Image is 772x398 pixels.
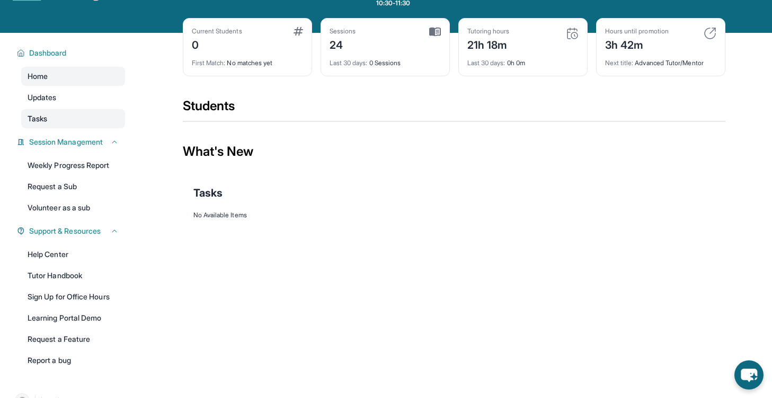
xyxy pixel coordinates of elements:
a: Tasks [21,109,125,128]
div: 3h 42m [605,36,669,52]
button: Session Management [25,137,119,147]
button: Support & Resources [25,226,119,236]
div: Tutoring hours [467,27,510,36]
span: Support & Resources [29,226,101,236]
span: Next title : [605,59,634,67]
span: Last 30 days : [467,59,505,67]
button: Dashboard [25,48,119,58]
span: Tasks [28,113,47,124]
div: Students [183,98,725,121]
span: First Match : [192,59,226,67]
div: Sessions [330,27,356,36]
img: card [566,27,579,40]
div: 0h 0m [467,52,579,67]
a: Request a Sub [21,177,125,196]
a: Weekly Progress Report [21,156,125,175]
div: No matches yet [192,52,303,67]
div: 0 Sessions [330,52,441,67]
a: Help Center [21,245,125,264]
button: chat-button [734,360,764,390]
a: Updates [21,88,125,107]
img: card [429,27,441,37]
div: What's New [183,128,725,175]
div: No Available Items [193,211,715,219]
div: 21h 18m [467,36,510,52]
img: card [294,27,303,36]
a: Sign Up for Office Hours [21,287,125,306]
span: Tasks [193,185,223,200]
div: Hours until promotion [605,27,669,36]
span: Session Management [29,137,103,147]
span: Updates [28,92,57,103]
a: Home [21,67,125,86]
a: Volunteer as a sub [21,198,125,217]
a: Tutor Handbook [21,266,125,285]
a: Report a bug [21,351,125,370]
span: Last 30 days : [330,59,368,67]
div: Current Students [192,27,242,36]
div: 0 [192,36,242,52]
a: Learning Portal Demo [21,308,125,328]
a: Request a Feature [21,330,125,349]
span: Home [28,71,48,82]
span: Dashboard [29,48,67,58]
div: 24 [330,36,356,52]
div: Advanced Tutor/Mentor [605,52,716,67]
img: card [704,27,716,40]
